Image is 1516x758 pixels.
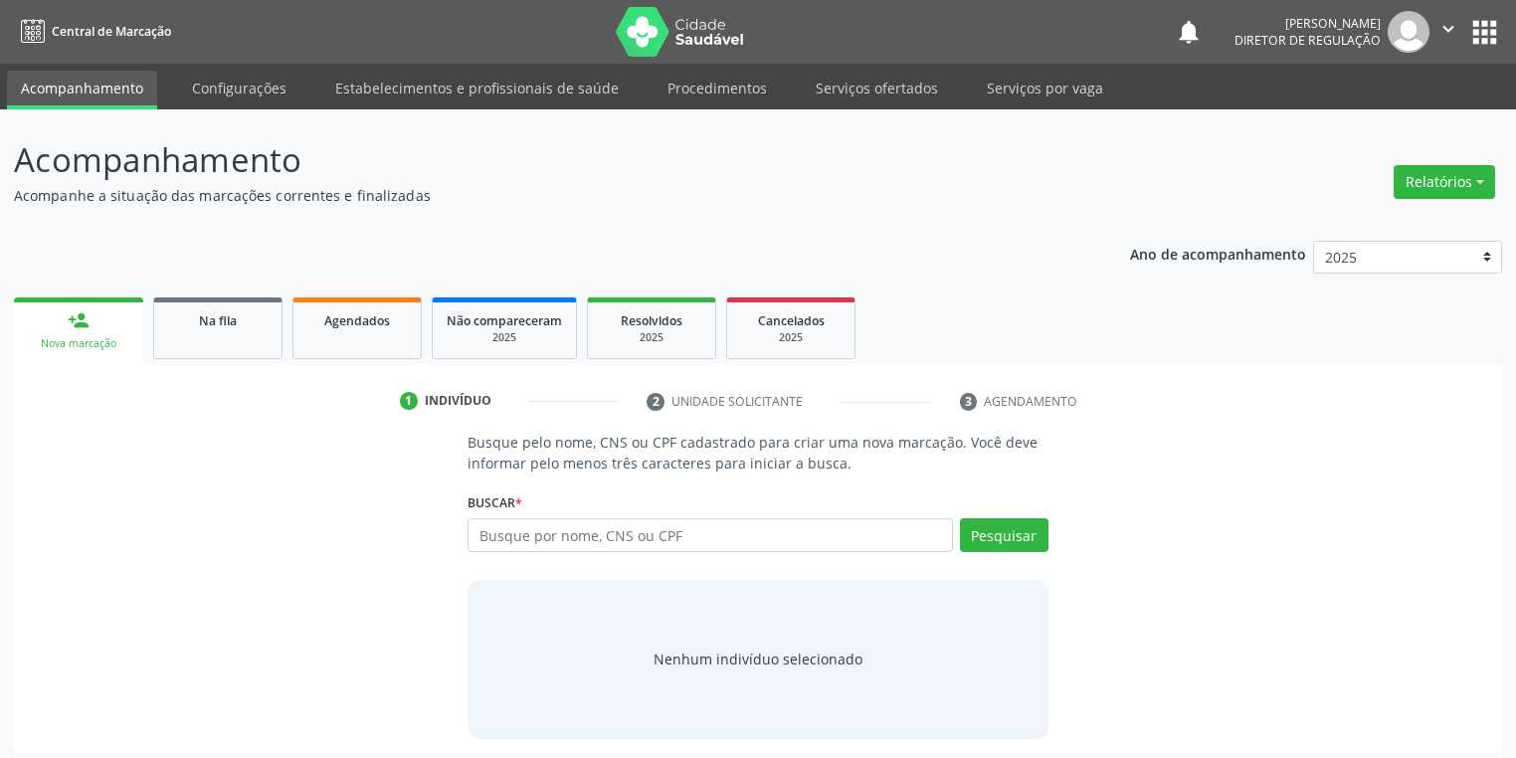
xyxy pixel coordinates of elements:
div: 2025 [602,330,701,345]
p: Busque pelo nome, CNS ou CPF cadastrado para criar uma nova marcação. Você deve informar pelo men... [468,432,1048,474]
a: Serviços por vaga [973,71,1117,105]
img: img [1388,11,1429,53]
button: Pesquisar [960,518,1048,552]
div: Indivíduo [425,392,491,410]
p: Ano de acompanhamento [1130,241,1306,266]
i:  [1437,18,1459,40]
p: Acompanhamento [14,135,1055,185]
span: Agendados [324,312,390,329]
div: 2025 [447,330,562,345]
input: Busque por nome, CNS ou CPF [468,518,953,552]
a: Estabelecimentos e profissionais de saúde [321,71,633,105]
a: Central de Marcação [14,15,171,48]
button: apps [1467,15,1502,50]
div: person_add [68,309,90,331]
span: Não compareceram [447,312,562,329]
p: Acompanhe a situação das marcações correntes e finalizadas [14,185,1055,206]
a: Configurações [178,71,300,105]
a: Procedimentos [654,71,781,105]
button: Relatórios [1394,165,1495,199]
span: Resolvidos [621,312,682,329]
a: Acompanhamento [7,71,157,109]
button: notifications [1175,18,1203,46]
span: Central de Marcação [52,23,171,40]
span: Diretor de regulação [1234,32,1381,49]
div: Nenhum indivíduo selecionado [654,649,862,669]
div: 2025 [741,330,841,345]
div: 1 [400,392,418,410]
button:  [1429,11,1467,53]
span: Cancelados [758,312,825,329]
label: Buscar [468,487,522,518]
a: Serviços ofertados [802,71,952,105]
div: Nova marcação [28,336,129,351]
span: Na fila [199,312,237,329]
div: [PERSON_NAME] [1234,15,1381,32]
